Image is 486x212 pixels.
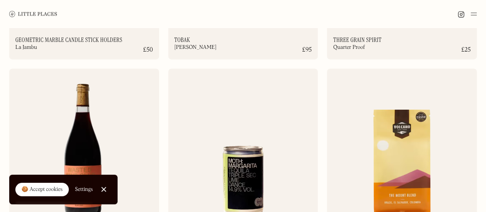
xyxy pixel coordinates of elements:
[15,37,122,43] h2: Geometric Marble Candle Stick Holders
[333,37,382,43] h2: Three Grain Spirit
[174,37,190,43] h2: Tobak
[75,187,93,192] div: Settings
[333,45,365,50] div: Quarter Proof
[22,186,63,194] div: 🍪 Accept cookies
[302,47,312,53] div: £95
[75,181,93,198] a: Settings
[15,183,69,197] a: 🍪 Accept cookies
[461,47,471,53] div: £25
[174,45,217,50] div: [PERSON_NAME]
[96,182,111,197] a: Close Cookie Popup
[15,45,37,50] div: La Jambu
[143,47,153,53] div: £50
